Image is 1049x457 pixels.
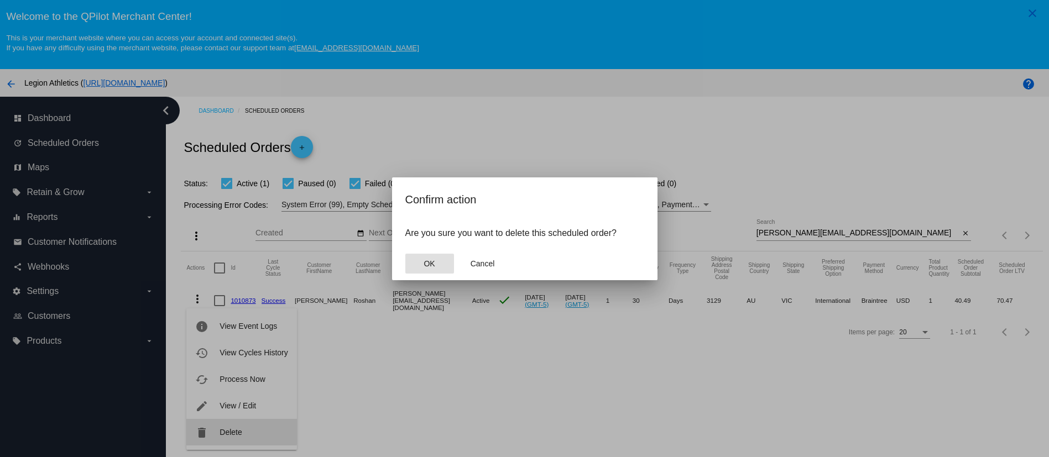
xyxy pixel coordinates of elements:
button: Close dialog [458,254,507,274]
p: Are you sure you want to delete this scheduled order? [405,228,644,238]
h2: Confirm action [405,191,644,208]
span: Cancel [471,259,495,268]
span: OK [424,259,435,268]
button: Close dialog [405,254,454,274]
